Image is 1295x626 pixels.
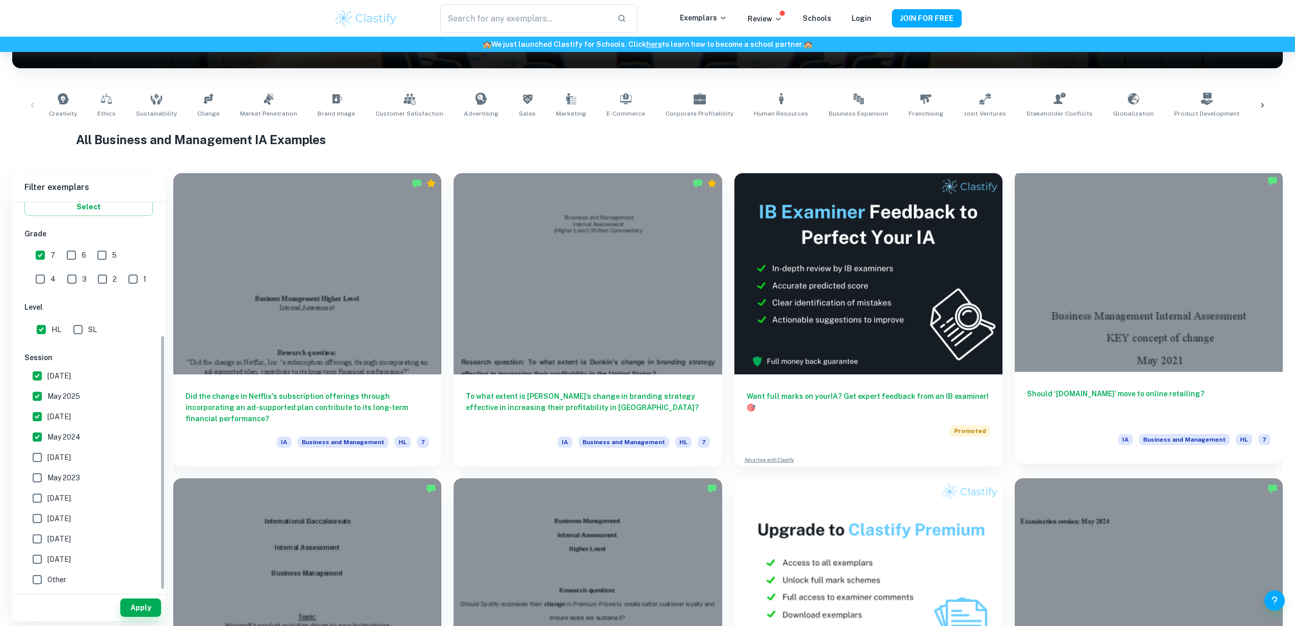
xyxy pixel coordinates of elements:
[197,109,220,118] span: Change
[1026,109,1093,118] span: Stakeholder Conflicts
[24,352,153,363] h6: Session
[47,533,71,545] span: [DATE]
[50,250,55,261] span: 7
[76,130,1220,149] h1: All Business and Management IA Examples
[113,274,117,285] span: 2
[1015,173,1283,466] a: Should ‘[DOMAIN_NAME]’ move to online retailing?IABusiness and ManagementHL7
[558,437,572,448] span: IA
[47,431,81,443] span: May 2024
[426,483,436,494] img: Marked
[745,456,794,464] a: Advertise with Clastify
[426,178,436,188] div: Premium
[24,302,153,313] h6: Level
[47,472,80,483] span: May 2023
[852,14,871,22] a: Login
[47,554,71,565] span: [DATE]
[747,391,990,413] h6: Want full marks on your IA ? Get expert feedback from an IB examiner!
[173,173,441,466] a: Did the change in Netflix's subscription offerings through incorporating an ad-supported plan con...
[120,598,161,617] button: Apply
[804,40,812,48] span: 🏫
[298,437,388,448] span: Business and Management
[47,452,71,463] span: [DATE]
[519,109,536,118] span: Sales
[1027,388,1271,422] h6: Should ‘[DOMAIN_NAME]’ move to online retailing?
[1174,109,1239,118] span: Product Development
[693,178,703,188] img: Marked
[698,437,710,448] span: 7
[394,437,411,448] span: HL
[1113,109,1154,118] span: Globalization
[466,391,709,424] h6: To what extent is [PERSON_NAME]’s change in branding strategy effective in increasing their profi...
[1264,590,1285,611] button: Help and Feedback
[747,403,755,412] span: 🎯
[49,109,77,118] span: Creativity
[754,109,808,118] span: Human Resources
[483,40,491,48] span: 🏫
[417,437,429,448] span: 7
[909,109,943,118] span: Franchising
[51,324,61,335] span: HL
[748,13,782,24] p: Review
[24,228,153,239] h6: Grade
[1118,434,1133,445] span: IA
[646,40,662,48] a: here
[376,109,443,118] span: Customer Satisfaction
[318,109,355,118] span: Brand Image
[88,324,97,335] span: SL
[606,109,645,118] span: E-commerce
[454,173,722,466] a: To what extent is [PERSON_NAME]’s change in branding strategy effective in increasing their profi...
[277,437,292,448] span: IA
[136,109,177,118] span: Sustainability
[47,513,71,524] span: [DATE]
[707,483,717,494] img: Marked
[47,574,66,585] span: Other
[675,437,692,448] span: HL
[680,12,727,23] p: Exemplars
[240,109,297,118] span: Market Penetration
[734,173,1002,466] a: Want full marks on yourIA? Get expert feedback from an IB examiner!PromotedAdvertise with Clastify
[47,370,71,382] span: [DATE]
[47,411,71,422] span: [DATE]
[334,8,399,29] img: Clastify logo
[1236,434,1252,445] span: HL
[47,493,71,504] span: [DATE]
[82,274,87,285] span: 3
[1258,434,1271,445] span: 7
[24,198,153,216] button: Select
[440,4,609,33] input: Search for any exemplars...
[186,391,429,424] h6: Did the change in Netflix's subscription offerings through incorporating an ad-supported plan con...
[112,250,117,261] span: 5
[464,109,498,118] span: Advertising
[556,109,586,118] span: Marketing
[707,178,717,188] div: Premium
[97,109,116,118] span: Ethics
[82,250,86,261] span: 6
[964,109,1006,118] span: Joint Ventures
[143,274,146,285] span: 1
[2,39,1293,50] h6: We just launched Clastify for Schools. Click to learn how to become a school partner.
[412,178,422,188] img: Marked
[803,14,831,22] a: Schools
[829,109,888,118] span: Business Expansion
[666,109,733,118] span: Corporate Profitability
[47,391,80,402] span: May 2025
[1267,483,1278,494] img: Marked
[12,173,165,202] h6: Filter exemplars
[1267,176,1278,186] img: Marked
[734,173,1002,374] img: Thumbnail
[892,9,962,28] button: JOIN FOR FREE
[578,437,669,448] span: Business and Management
[950,425,990,437] span: Promoted
[1139,434,1230,445] span: Business and Management
[50,274,56,285] span: 4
